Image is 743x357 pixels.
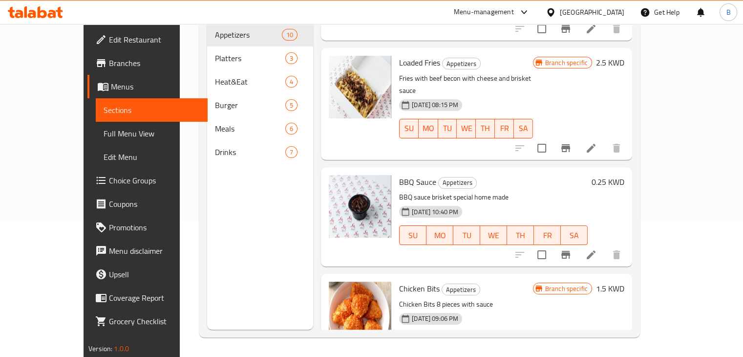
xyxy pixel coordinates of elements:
div: Heat&Eat [215,76,285,88]
span: Menus [111,81,200,92]
div: Appetizers [442,58,481,69]
button: SA [514,119,533,138]
a: Edit Menu [96,145,208,169]
span: Branches [109,57,200,69]
button: WE [480,225,507,245]
div: Platters3 [207,46,314,70]
a: Branches [87,51,208,75]
span: 3 [286,54,297,63]
span: Appetizers [215,29,282,41]
button: MO [426,225,453,245]
span: Coverage Report [109,292,200,304]
span: WE [461,121,472,135]
div: Drinks7 [207,140,314,164]
span: B [726,7,730,18]
span: Sections [104,104,200,116]
div: Heat&Eat4 [207,70,314,93]
span: 5 [286,101,297,110]
span: MO [430,228,449,243]
span: Promotions [109,222,200,233]
span: Select to update [531,245,552,265]
h6: 0.25 KWD [592,175,624,189]
div: Menu-management [454,6,514,18]
span: Appetizers [439,177,476,188]
button: delete [605,243,628,267]
span: Appetizers [443,58,480,69]
span: MO [423,121,434,135]
a: Upsell [87,263,208,286]
span: Meals [215,123,285,134]
a: Edit menu item [585,142,597,154]
button: delete [605,17,628,41]
nav: Menu sections [207,19,314,168]
span: Menu disclaimer [109,245,200,257]
span: Select to update [531,19,552,39]
a: Full Menu View [96,122,208,145]
span: WE [484,228,503,243]
span: 4 [286,77,297,87]
button: TH [476,119,495,138]
span: TU [442,121,453,135]
span: 6 [286,124,297,134]
div: items [285,52,297,64]
a: Promotions [87,216,208,239]
span: 10 [282,30,297,40]
a: Edit menu item [585,23,597,35]
img: Chicken Bits [329,282,391,344]
a: Coverage Report [87,286,208,310]
p: Chicken Bits 8 pieces with sauce [399,298,532,311]
span: Appetizers [442,284,480,295]
button: FR [495,119,514,138]
a: Edit menu item [585,249,597,261]
div: Burger5 [207,93,314,117]
div: Appetizers10 [207,23,314,46]
div: [GEOGRAPHIC_DATA] [560,7,624,18]
span: Platters [215,52,285,64]
span: [DATE] 09:06 PM [408,314,462,323]
img: Loaded Fries [329,56,391,118]
a: Menu disclaimer [87,239,208,263]
span: FR [538,228,557,243]
span: Drinks [215,146,285,158]
span: Burger [215,99,285,111]
div: Appetizers [438,177,477,189]
div: items [285,99,297,111]
button: SU [399,119,419,138]
span: Full Menu View [104,128,200,139]
p: BBQ sauce brisket special home made [399,191,588,203]
button: Branch-specific-item [554,136,577,160]
button: TH [507,225,534,245]
span: TU [457,228,476,243]
span: SA [518,121,529,135]
span: Select to update [531,138,552,158]
div: items [285,146,297,158]
button: TU [453,225,480,245]
span: TH [511,228,530,243]
div: items [285,123,297,134]
span: BBQ Sauce [399,175,436,189]
div: Meals6 [207,117,314,140]
span: TH [480,121,491,135]
span: Loaded Fries [399,55,440,70]
button: Branch-specific-item [554,17,577,41]
span: Version: [88,342,112,355]
span: Choice Groups [109,175,200,186]
span: Edit Menu [104,151,200,163]
span: [DATE] 10:40 PM [408,207,462,217]
a: Choice Groups [87,169,208,192]
a: Edit Restaurant [87,28,208,51]
button: SU [399,225,426,245]
h6: 2.5 KWD [596,56,624,69]
h6: 1.5 KWD [596,282,624,295]
span: Upsell [109,268,200,280]
img: BBQ Sauce [329,175,391,238]
a: Menus [87,75,208,98]
button: WE [457,119,476,138]
div: Appetizers [442,284,480,295]
span: FR [499,121,510,135]
span: SU [403,228,423,243]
